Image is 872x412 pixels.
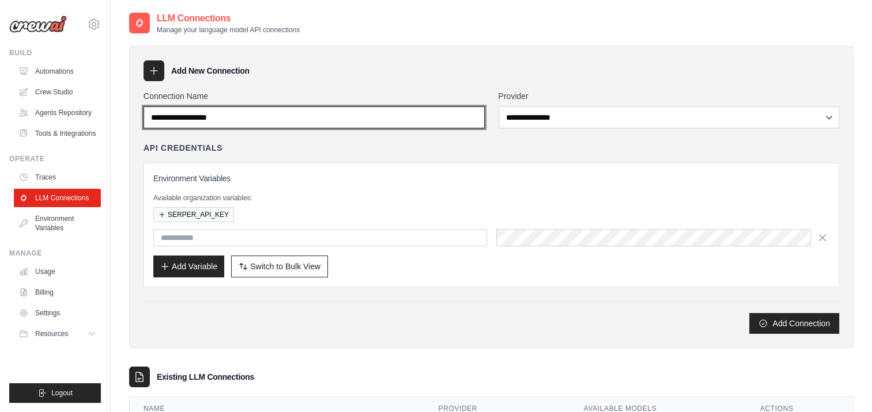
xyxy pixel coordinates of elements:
button: Add Variable [153,255,224,277]
span: Switch to Bulk View [250,261,320,272]
button: Switch to Bulk View [231,255,328,277]
p: Manage your language model API connections [157,25,300,35]
p: Available organization variables: [153,193,829,203]
h2: LLM Connections [157,12,300,25]
h4: API Credentials [144,142,222,154]
a: LLM Connections [14,189,101,207]
a: Billing [14,283,101,302]
button: SERPER_API_KEY [153,207,234,222]
div: Build [9,48,101,58]
a: Tools & Integrations [14,124,101,143]
label: Provider [499,90,840,102]
h3: Environment Variables [153,173,829,184]
a: Traces [14,168,101,186]
div: Manage [9,249,101,258]
div: Operate [9,154,101,163]
a: Settings [14,304,101,322]
a: Crew Studio [14,83,101,101]
img: Logo [9,16,67,33]
h3: Add New Connection [171,65,250,77]
span: Resources [35,329,68,338]
a: Automations [14,62,101,81]
a: Usage [14,262,101,281]
a: Agents Repository [14,104,101,122]
label: Connection Name [144,90,485,102]
a: Environment Variables [14,209,101,237]
button: Logout [9,383,101,403]
h3: Existing LLM Connections [157,371,254,383]
button: Add Connection [749,313,839,334]
span: Logout [51,388,73,398]
button: Resources [14,325,101,343]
